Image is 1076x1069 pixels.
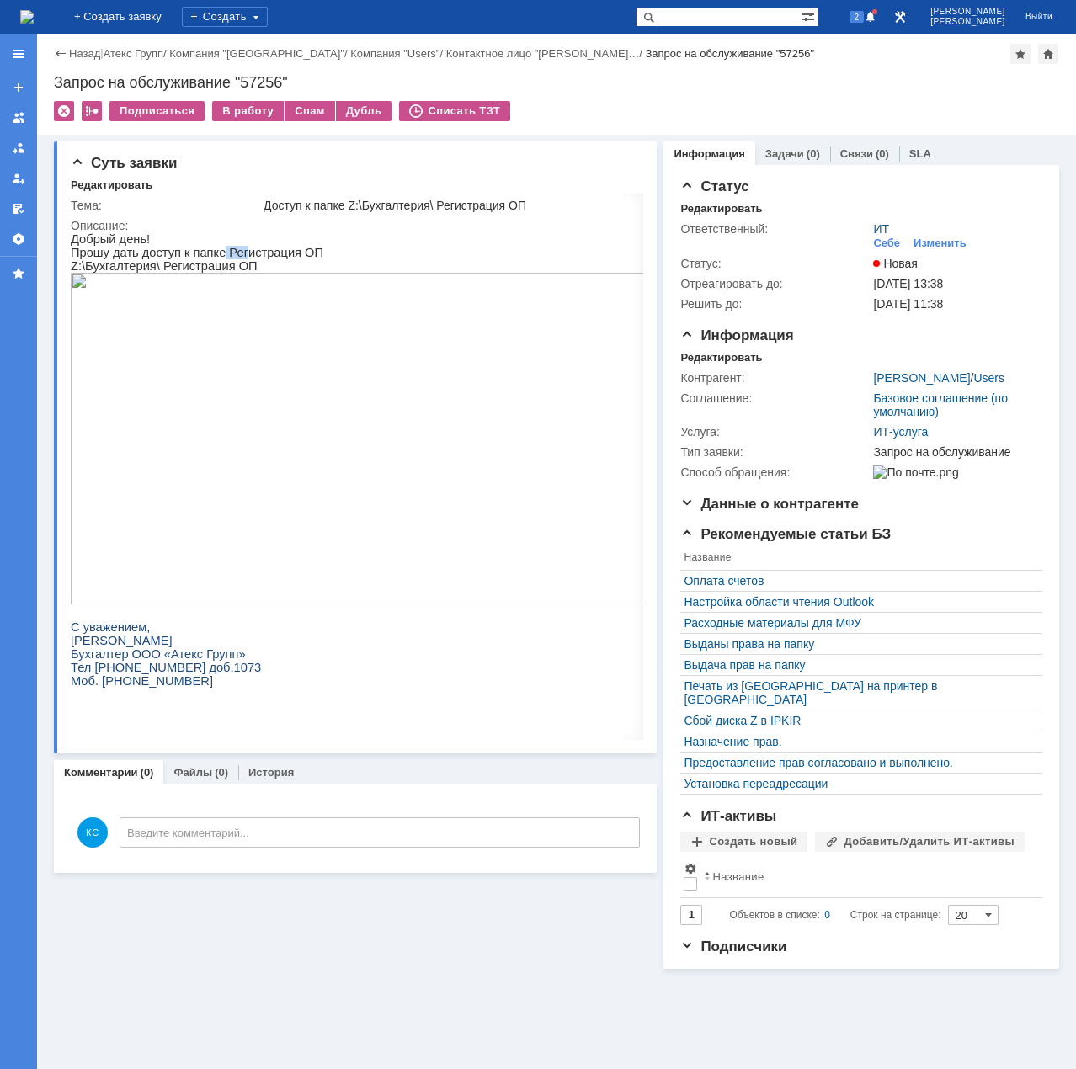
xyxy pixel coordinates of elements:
[1038,44,1058,64] div: Сделать домашней страницей
[684,616,1031,630] a: Расходные материалы для МФУ
[729,905,940,925] i: Строк на странице:
[446,47,640,60] a: Контактное лицо "[PERSON_NAME]…
[680,445,870,459] div: Тип заявки:
[674,147,744,160] a: Информация
[684,777,1031,790] a: Установка переадресации
[684,679,1031,706] a: Печать из [GEOGRAPHIC_DATA] на принтер в [GEOGRAPHIC_DATA]
[169,47,344,60] a: Компания "[GEOGRAPHIC_DATA]"
[802,8,818,24] span: Расширенный поиск
[54,74,1059,91] div: Запрос на обслуживание "57256"
[100,46,103,59] div: |
[765,147,804,160] a: Задачи
[680,526,891,542] span: Рекомендуемые статьи БЗ
[712,870,764,883] div: Название
[5,135,32,162] a: Заявки в моей ответственности
[684,862,697,875] span: Настройки
[684,735,1031,748] a: Назначение прав.
[248,766,294,779] a: История
[680,327,793,343] span: Информация
[20,10,34,24] a: Перейти на домашнюю страницу
[71,219,660,232] div: Описание:
[169,47,350,60] div: /
[680,808,776,824] span: ИТ-активы
[873,371,1004,385] div: /
[20,10,34,24] img: logo
[824,905,830,925] div: 0
[680,202,762,215] div: Редактировать
[873,297,943,311] span: [DATE] 11:38
[873,277,943,290] span: [DATE] 13:38
[680,257,870,270] div: Статус:
[873,237,900,250] div: Себе
[141,766,154,779] div: (0)
[215,766,228,779] div: (0)
[71,155,177,171] span: Суть заявки
[5,165,32,192] a: Мои заявки
[876,147,889,160] div: (0)
[5,226,32,253] a: Настройки
[680,371,870,385] div: Контрагент:
[173,766,212,779] a: Файлы
[909,147,931,160] a: SLA
[873,222,889,236] a: ИТ
[350,47,439,60] a: Компания "Users"
[71,199,260,212] div: Тема:
[700,859,1034,898] th: Название
[350,47,446,60] div: /
[680,391,870,405] div: Соглашение:
[840,147,873,160] a: Связи
[1010,44,1031,64] div: Добавить в избранное
[54,101,74,121] div: Удалить
[64,766,138,779] a: Комментарии
[684,658,1031,672] a: Выдача прав на папку
[873,425,928,439] a: ИТ-услуга
[104,47,163,60] a: Атекс Групп
[104,47,170,60] div: /
[684,756,1031,769] a: Предоставление прав согласовано и выполнено.
[680,178,748,194] span: Статус
[973,371,1004,385] a: Users
[680,297,870,311] div: Решить до:
[873,371,970,385] a: [PERSON_NAME]
[5,195,32,222] a: Мои согласования
[5,74,32,101] a: Создать заявку
[77,817,108,848] span: КС
[873,465,958,479] img: По почте.png
[680,548,1034,571] th: Название
[684,574,1031,588] a: Оплата счетов
[680,496,859,512] span: Данные о контрагенте
[930,7,1005,17] span: [PERSON_NAME]
[680,351,762,364] div: Редактировать
[264,199,657,212] div: Доступ к папке Z:\Бухгалтерия\ Регистрация ОП
[680,277,870,290] div: Отреагировать до:
[684,637,1031,651] a: Выданы права на папку
[684,714,1031,727] a: Сбой диска Z в IPKIR
[680,465,870,479] div: Способ обращения:
[680,425,870,439] div: Услуга:
[680,939,786,955] span: Подписчики
[873,391,1008,418] a: Базовое соглашение (по умолчанию)
[807,147,820,160] div: (0)
[729,909,819,921] span: Объектов в списке:
[914,237,967,250] div: Изменить
[5,104,32,131] a: Заявки на командах
[930,17,1005,27] span: [PERSON_NAME]
[646,47,815,60] div: Запрос на обслуживание "57256"
[446,47,646,60] div: /
[873,445,1035,459] div: Запрос на обслуживание
[890,7,910,27] a: Перейти в интерфейс администратора
[182,7,268,27] div: Создать
[684,595,1031,609] a: Настройка области чтения Outlook
[850,11,865,23] span: 2
[680,222,870,236] div: Ответственный:
[873,257,918,270] span: Новая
